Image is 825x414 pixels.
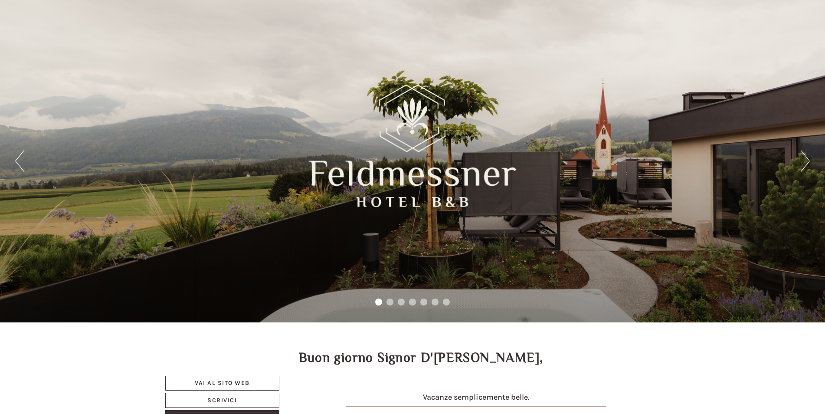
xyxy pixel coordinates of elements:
[801,150,810,172] button: Next
[165,393,279,408] a: Scrivici
[15,150,24,172] button: Previous
[165,376,279,391] a: Vai al sito web
[299,351,543,365] h1: Buon giorno Signor D'[PERSON_NAME],
[305,393,647,411] h4: Vacanze semplicemente belle.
